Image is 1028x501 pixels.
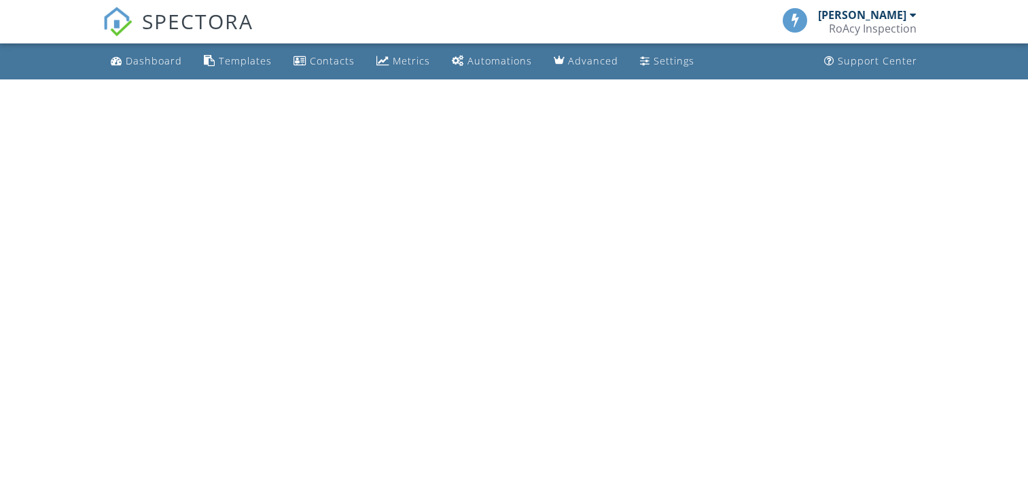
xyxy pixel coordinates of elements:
div: Templates [219,54,272,67]
div: Metrics [393,54,430,67]
a: Contacts [288,49,360,74]
div: [PERSON_NAME] [818,8,906,22]
div: Advanced [568,54,618,67]
a: Dashboard [105,49,188,74]
div: Automations [467,54,532,67]
img: The Best Home Inspection Software - Spectora [103,7,132,37]
a: Advanced [548,49,624,74]
a: Settings [635,49,700,74]
a: Support Center [819,49,923,74]
a: Automations (Basic) [446,49,537,74]
div: Dashboard [126,54,182,67]
div: Settings [654,54,694,67]
div: RoAcy Inspection [829,22,917,35]
a: SPECTORA [103,18,253,47]
div: Support Center [838,54,917,67]
a: Templates [198,49,277,74]
div: Contacts [310,54,355,67]
a: Metrics [371,49,436,74]
span: SPECTORA [142,7,253,35]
